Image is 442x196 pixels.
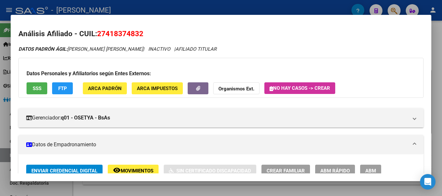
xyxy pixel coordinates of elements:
[113,166,121,174] mat-icon: remove_red_eye
[176,168,251,174] span: Sin Certificado Discapacidad
[26,114,408,122] mat-panel-title: Gerenciador:
[121,168,153,174] span: Movimientos
[26,165,103,177] button: Enviar Credencial Digital
[137,86,178,91] span: ARCA Impuestos
[264,82,335,94] button: No hay casos -> Crear
[18,28,424,39] h2: Análisis Afiliado - CUIL:
[97,29,143,38] span: 27418374832
[108,165,159,177] button: Movimientos
[132,82,183,94] button: ARCA Impuestos
[270,85,330,91] span: No hay casos -> Crear
[218,86,254,92] strong: Organismos Ext.
[365,168,376,174] span: ABM
[18,46,67,52] strong: DATOS PADRÓN ÁGIL:
[18,108,424,128] mat-expansion-panel-header: Gerenciador:q01 - OSETYA - BsAs
[27,70,415,77] h3: Datos Personales y Afiliatorios según Entes Externos:
[26,141,408,149] mat-panel-title: Datos de Empadronamiento
[52,82,73,94] button: FTP
[320,168,350,174] span: ABM Rápido
[88,86,122,91] span: ARCA Padrón
[18,135,424,154] mat-expansion-panel-header: Datos de Empadronamiento
[315,165,355,177] button: ABM Rápido
[267,168,305,174] span: Crear Familiar
[18,46,216,52] i: | INACTIVO |
[27,82,47,94] button: SSS
[164,165,256,177] button: Sin Certificado Discapacidad
[33,86,41,91] span: SSS
[213,82,260,94] button: Organismos Ext.
[261,165,310,177] button: Crear Familiar
[420,174,436,190] div: Open Intercom Messenger
[31,168,97,174] span: Enviar Credencial Digital
[18,46,143,52] span: [PERSON_NAME] [PERSON_NAME]
[175,46,216,52] span: AFILIADO TITULAR
[58,86,67,91] span: FTP
[61,114,110,122] strong: q01 - OSETYA - BsAs
[360,165,381,177] button: ABM
[83,82,127,94] button: ARCA Padrón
